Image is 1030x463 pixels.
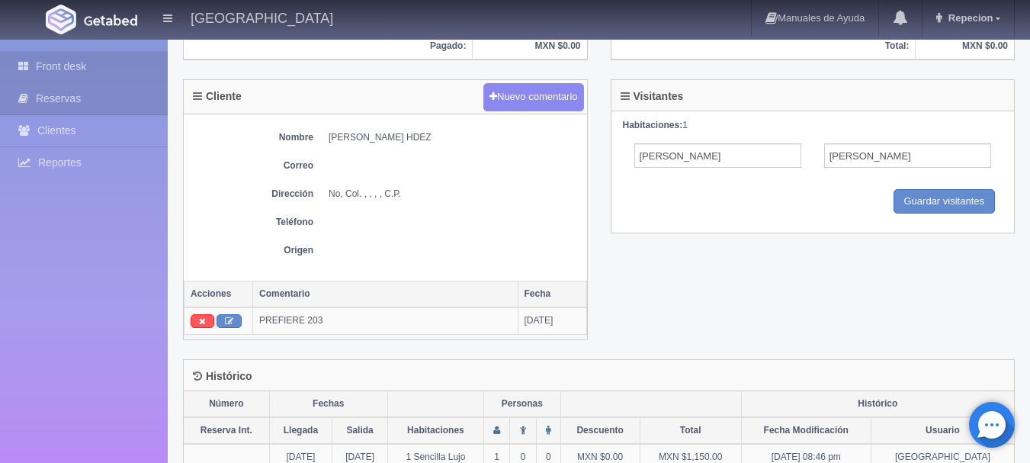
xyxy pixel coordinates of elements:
th: Salida [332,417,388,444]
input: Guardar visitantes [894,189,996,214]
th: Llegada [269,417,332,444]
td: [DATE] [518,307,586,335]
th: Reserva Int. [184,417,269,444]
th: Fecha [518,281,586,307]
h4: Visitantes [621,91,684,102]
th: Fechas [269,391,387,417]
dt: Nombre [191,131,313,144]
th: Fecha Modificación [741,417,871,444]
th: Total: [611,33,916,59]
th: Acciones [185,281,253,307]
button: Nuevo comentario [483,83,584,111]
input: Apellidos del Adulto [824,143,991,168]
dd: No, Col. , , , , C.P. [329,188,579,201]
span: Repecion [945,12,993,24]
th: Número [184,391,269,417]
dt: Correo [191,159,313,172]
th: Descuento [560,417,640,444]
dd: [PERSON_NAME] HDEZ [329,131,579,144]
th: Histórico [741,391,1014,417]
dt: Origen [191,244,313,257]
h4: Histórico [193,371,252,382]
th: MXN $0.00 [473,33,587,59]
h4: Cliente [193,91,242,102]
th: Personas [483,391,560,417]
input: Nombre del Adulto [634,143,801,168]
th: Total [640,417,741,444]
dt: Dirección [191,188,313,201]
h4: [GEOGRAPHIC_DATA] [191,8,333,27]
dt: Teléfono [191,216,313,229]
strong: Habitaciones: [623,120,683,130]
th: MXN $0.00 [916,33,1014,59]
th: Habitaciones [387,417,483,444]
td: PREFIERE 203 [253,307,518,335]
th: Pagado: [184,33,473,59]
img: Getabed [46,5,76,34]
th: Comentario [253,281,518,307]
div: 1 [623,119,1003,132]
th: Usuario [871,417,1014,444]
img: Getabed [84,14,137,26]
